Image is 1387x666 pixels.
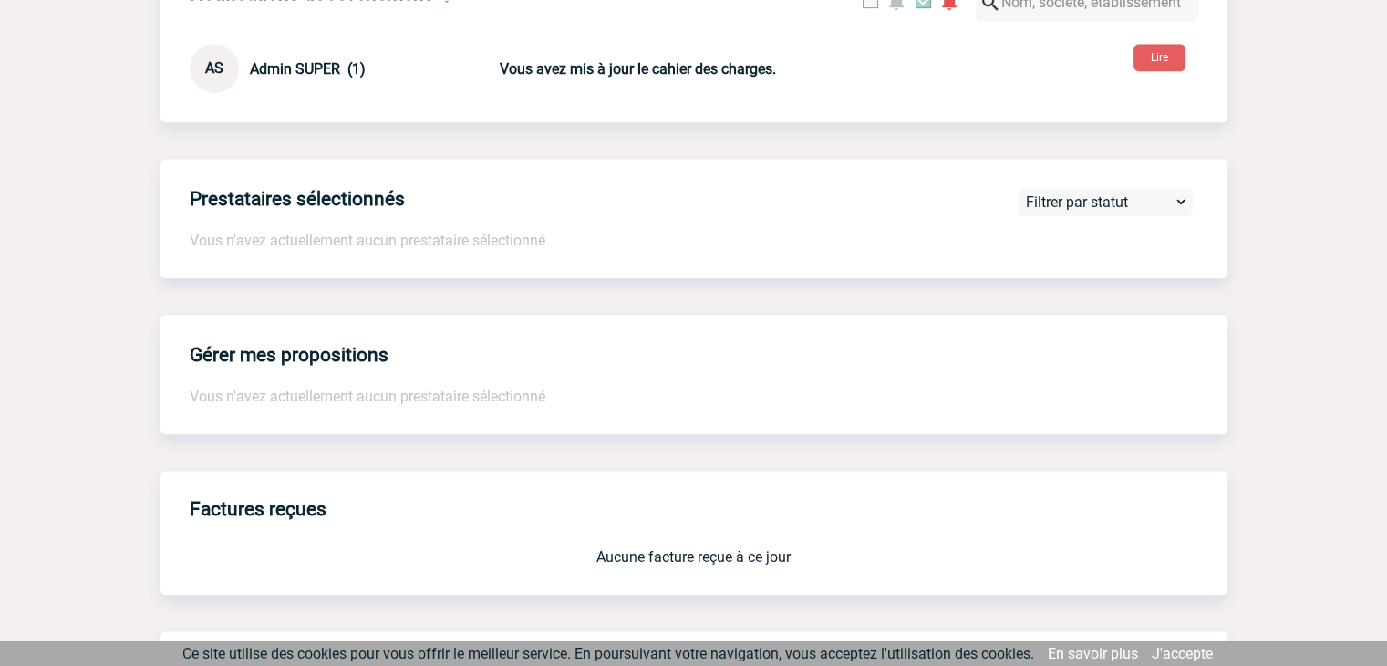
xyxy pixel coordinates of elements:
[190,548,1198,566] p: Aucune facture reçue à ce jour
[182,645,1034,662] span: Ce site utilise des cookies pour vous offrir le meilleur service. En poursuivant votre navigation...
[205,59,223,77] span: AS
[1152,645,1213,662] a: J'accepte
[1133,44,1185,71] button: Lire
[250,60,366,78] span: Admin SUPER (1)
[190,344,388,366] h4: Gérer mes propositions
[190,188,405,210] h4: Prestataires sélectionnés
[190,388,1198,405] p: Vous n'avez actuellement aucun prestataire sélectionné
[1048,645,1138,662] a: En savoir plus
[190,59,928,77] a: AS Admin SUPER (1) Vous avez mis à jour le cahier des charges.
[190,485,1227,534] h3: Factures reçues
[1119,47,1200,65] a: Lire
[190,44,496,93] div: Conversation privée : Client - Agence
[500,60,776,78] b: Vous avez mis à jour le cahier des charges.
[190,232,1227,249] p: Vous n'avez actuellement aucun prestataire sélectionné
